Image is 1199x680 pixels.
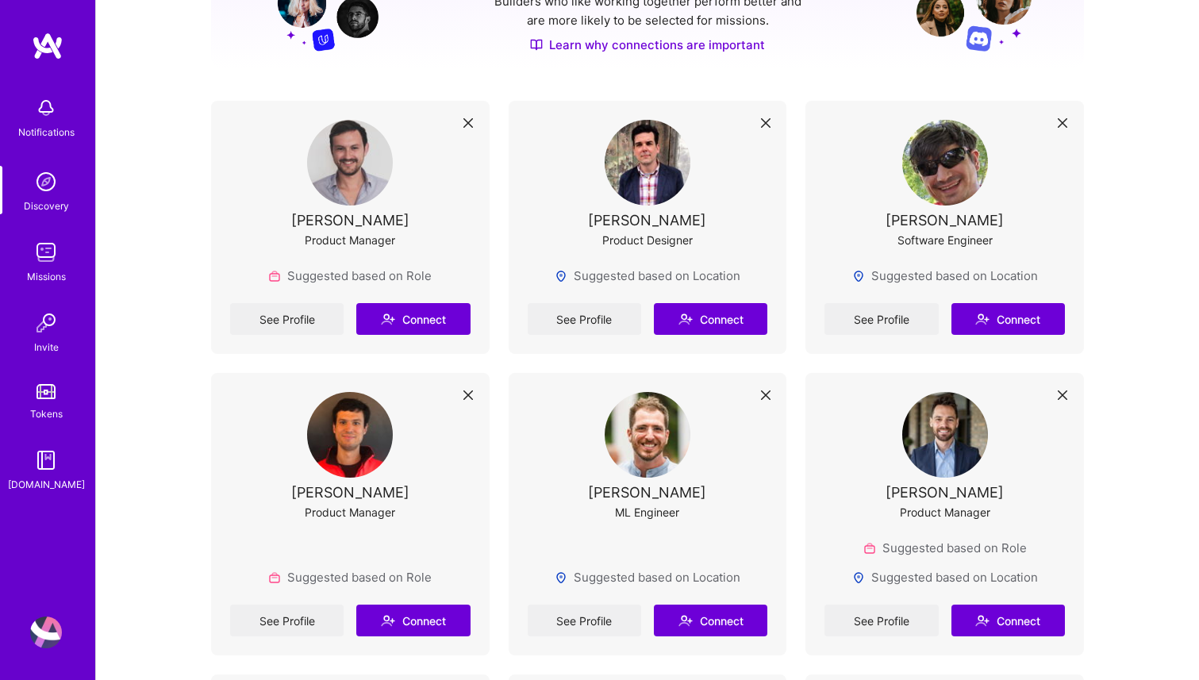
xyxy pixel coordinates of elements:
img: Discover [530,38,543,52]
div: Product Designer [602,232,693,248]
div: Suggested based on Location [555,267,740,284]
div: Suggested based on Location [852,569,1038,586]
i: icon Connect [678,613,693,628]
div: Suggested based on Role [268,267,432,284]
a: Learn why connections are important [530,36,765,53]
a: User Avatar [26,617,66,648]
button: Connect [654,605,767,636]
i: icon Close [463,390,473,400]
div: Suggested based on Role [268,569,432,586]
img: User Avatar [902,120,988,206]
div: Product Manager [900,504,990,521]
i: icon Connect [381,613,395,628]
img: Locations icon [852,571,865,584]
a: See Profile [824,303,938,335]
img: Locations icon [555,571,567,584]
div: [PERSON_NAME] [588,212,706,229]
img: tokens [37,384,56,399]
button: Connect [356,303,470,335]
div: [DOMAIN_NAME] [8,476,85,493]
div: [PERSON_NAME] [291,212,409,229]
img: logo [32,32,63,60]
i: icon Close [761,118,771,128]
div: Suggested based on Role [863,540,1027,556]
img: User Avatar [605,120,690,206]
a: See Profile [824,605,938,636]
img: User Avatar [902,392,988,478]
img: Locations icon [852,270,865,282]
div: [PERSON_NAME] [886,484,1004,501]
img: User Avatar [605,392,690,478]
button: Connect [951,605,1065,636]
div: Suggested based on Location [555,569,740,586]
img: Role icon [268,270,281,282]
div: [PERSON_NAME] [588,484,706,501]
div: Discovery [24,198,69,214]
i: icon Close [1058,118,1067,128]
a: See Profile [230,605,344,636]
img: discovery [30,166,62,198]
button: Connect [654,303,767,335]
img: Role icon [268,571,281,584]
img: guide book [30,444,62,476]
a: See Profile [230,303,344,335]
img: teamwork [30,236,62,268]
img: Invite [30,307,62,339]
img: bell [30,92,62,124]
i: icon Connect [975,312,990,326]
div: Suggested based on Location [852,267,1038,284]
div: [PERSON_NAME] [291,484,409,501]
i: icon Connect [975,613,990,628]
i: icon Connect [381,312,395,326]
a: See Profile [528,303,641,335]
i: icon Close [761,390,771,400]
div: Missions [27,268,66,285]
button: Connect [356,605,470,636]
img: User Avatar [307,392,393,478]
i: icon Close [1058,390,1067,400]
div: Notifications [18,124,75,140]
img: Locations icon [555,270,567,282]
div: Product Manager [305,504,395,521]
i: icon Connect [678,312,693,326]
img: User Avatar [307,120,393,206]
div: Invite [34,339,59,355]
div: ML Engineer [615,504,679,521]
button: Connect [951,303,1065,335]
div: [PERSON_NAME] [886,212,1004,229]
div: Product Manager [305,232,395,248]
div: Tokens [30,405,63,422]
div: Software Engineer [897,232,993,248]
i: icon Close [463,118,473,128]
img: Role icon [863,542,876,555]
a: See Profile [528,605,641,636]
img: User Avatar [30,617,62,648]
